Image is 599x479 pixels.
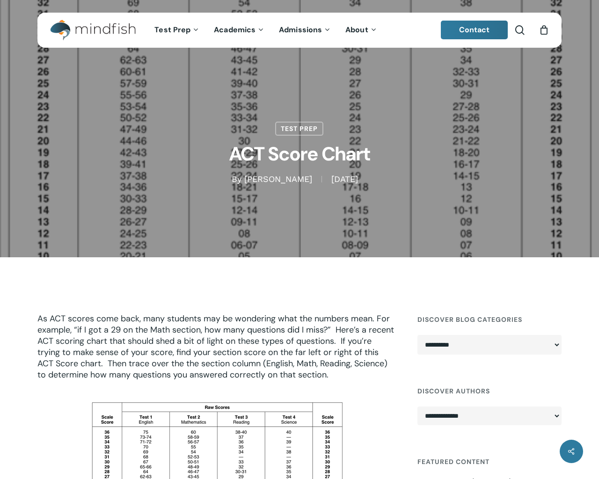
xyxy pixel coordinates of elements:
span: About [345,25,368,35]
h4: Discover Authors [417,383,562,399]
a: [PERSON_NAME] [244,174,312,184]
span: Contact [459,25,490,35]
h4: Discover Blog Categories [417,311,562,328]
h4: Featured Content [417,453,562,470]
h1: ACT Score Chart [66,136,533,174]
a: Test Prep [147,26,207,34]
nav: Main Menu [147,13,384,48]
a: Contact [441,21,508,39]
header: Main Menu [37,13,562,48]
a: Admissions [272,26,338,34]
a: About [338,26,385,34]
span: Academics [214,25,256,35]
span: Admissions [279,25,322,35]
a: Academics [207,26,272,34]
span: By [232,176,241,182]
span: [DATE] [321,176,367,182]
a: Test Prep [275,122,323,136]
p: As ACT scores come back, many students may be wondering what the numbers mean. For example, “if I... [37,313,396,393]
span: Test Prep [154,25,190,35]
